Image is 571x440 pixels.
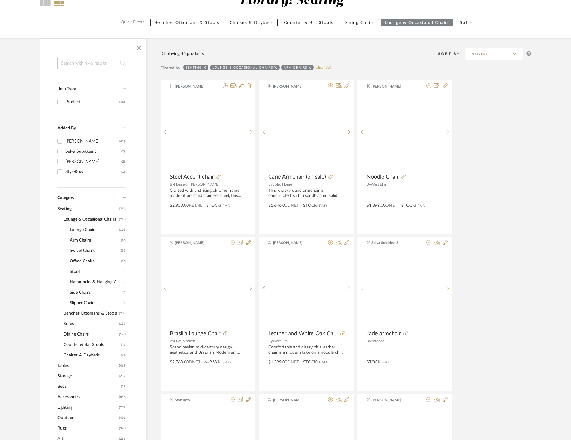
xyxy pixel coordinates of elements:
[170,174,214,180] span: Steel Accent chair
[287,203,299,208] span: DNET
[121,382,126,391] span: (29)
[119,214,126,224] span: (210)
[367,330,401,337] span: Jade armchair
[186,65,202,69] div: Seating
[273,339,288,343] span: West Elm
[121,157,125,167] div: (2)
[119,319,126,329] span: (158)
[220,204,231,208] span: Lead
[70,266,121,277] span: Stool
[160,65,180,72] div: Filtered by
[119,204,126,214] span: (758)
[317,204,327,208] span: Lead
[123,298,126,308] span: (1)
[121,350,126,360] span: (24)
[268,330,338,337] span: Leather and White Oak Chair
[57,413,118,423] span: Outdoor
[57,126,76,130] span: Added By
[206,202,220,209] span: STOCK
[64,340,119,350] span: Counter & Bar Stools
[175,240,213,246] span: [PERSON_NAME]
[70,287,121,298] span: Side Chairs
[57,57,129,69] input: Search within 46 results
[220,360,231,364] span: Lead
[315,65,331,70] a: Clear All
[70,256,119,266] span: Office Chairs
[284,65,307,69] div: Arm Chairs
[170,203,189,208] span: $2,950.00
[121,147,125,156] div: (2)
[371,183,386,186] span: West Elm
[371,397,410,403] span: [PERSON_NAME]
[367,359,380,366] span: STOCK
[273,183,292,186] span: Soho Home
[226,19,278,26] button: Chaises & Daybeds
[117,19,148,26] label: Quick Filters
[65,167,121,177] div: StyleRow
[57,402,118,413] span: Lighting
[189,360,200,364] span: DNET
[121,340,126,350] span: (41)
[121,235,126,245] span: (46)
[64,350,119,360] span: Chaises & Daybeds
[64,214,118,225] span: Lounge & Occasional Chairs
[119,225,126,235] span: (105)
[170,345,246,355] div: Scandinavian mid-century design aesthetics and Brazilian Modernism meet on the low-lying Brasilia...
[119,361,126,371] span: (469)
[170,188,246,198] div: Crafted with a striking chrome frame made of polished stainless steel, this unique accent chair o...
[170,183,174,186] span: By
[273,397,312,403] span: [PERSON_NAME]
[57,204,118,214] span: Seating
[57,87,76,91] span: Item Type
[119,392,126,402] span: (856)
[57,423,118,434] span: Rugs
[268,188,345,198] div: This wrap-around armchair is constructed with a sandblasted solid oak frame for a lived-in feel w...
[121,256,126,266] span: (16)
[119,413,126,423] span: (401)
[268,360,287,364] span: $1,399.00
[70,277,121,287] span: Hammocks & Hanging Chairs
[64,329,118,340] span: Dining Chairs
[367,183,371,186] span: By
[438,51,465,57] div: Sort By
[57,392,118,402] span: Accessories
[268,345,345,355] div: Comfortable and classy, this leather chair is a modern take on a noodle chair, with a low profile.
[212,65,273,69] div: Lounge & Occasional Chairs
[386,203,397,208] span: DNET
[280,19,337,26] button: Counter & Bar Stools
[174,339,195,343] span: Hive Modern
[123,288,126,297] span: (2)
[150,19,223,26] button: Benches Ottomans & Stools
[119,423,126,433] span: (320)
[381,19,453,26] button: Lounge & Occasional Chairs
[268,183,273,186] span: By
[65,97,119,107] div: Product
[65,157,121,167] div: [PERSON_NAME]
[303,359,317,366] span: STOCK
[170,330,221,337] span: Brasilia Lounge Chair
[367,339,371,343] span: By
[371,240,410,246] span: Selva Subikksa S
[65,136,119,146] div: [PERSON_NAME]
[456,19,477,26] button: Sofas
[119,136,125,146] div: (41)
[268,203,287,208] span: $1,646.00
[268,339,273,343] span: By
[119,308,126,318] span: (205)
[70,246,119,256] span: Swivel Chairs
[170,339,174,343] span: By
[317,360,327,364] span: Lead
[64,308,118,319] span: Benches Ottomans & Stools
[57,371,118,381] span: Storage
[119,403,126,412] span: (782)
[119,97,125,107] div: (46)
[160,50,204,57] div: Displaying 46 products
[175,84,213,89] span: [PERSON_NAME]
[303,202,317,209] span: STOCK
[174,183,219,186] span: House of [PERSON_NAME]
[57,195,74,201] span: Category
[70,235,119,246] span: Arm Chairs
[268,174,326,180] span: Cane Armchair (on sale)
[371,84,410,89] span: [PERSON_NAME]
[367,203,386,208] span: $1,399.00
